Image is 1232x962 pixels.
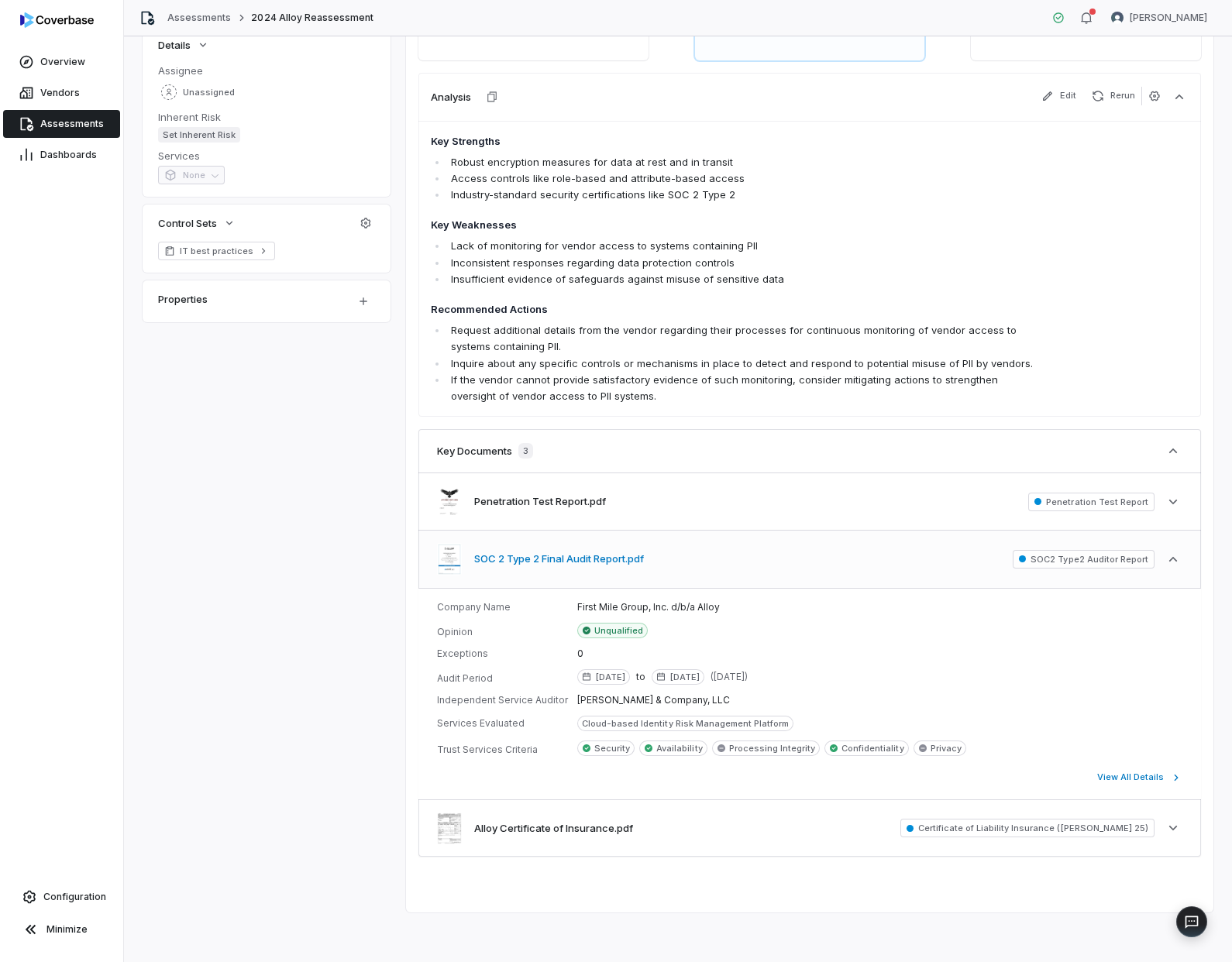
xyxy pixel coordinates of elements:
button: Control Sets [153,209,240,237]
span: Vendors [40,87,80,99]
dt: Services Evaluated [437,717,568,730]
dt: Inherent Risk [158,110,375,124]
span: Assessments [40,118,104,130]
li: Inquire about any specific controls or mechanisms in place to detect and respond to potential mis... [447,356,1037,372]
img: 623a54196ccd4a3ebb11500827f8752a.jpg [437,486,462,517]
li: Access controls like role-based and attribute-based access [447,170,1037,187]
a: Overview [3,48,120,76]
button: Minimize [6,914,117,945]
dt: Assignee [158,64,375,77]
dt: Exceptions [437,648,568,660]
dt: Opinion [437,626,568,638]
dt: Trust Services Criteria [437,744,568,756]
li: Insufficient evidence of safeguards against misuse of sensitive data [447,271,1037,287]
a: IT best practices [158,242,275,260]
dd: First Mile Group, Inc. d/b/a Alloy [577,601,1182,613]
span: Security [594,742,630,754]
span: Privacy [931,742,962,754]
a: Configuration [6,883,117,911]
span: IT best practices [180,245,253,257]
h4: Recommended Actions [431,302,1037,318]
dt: Services [158,149,375,163]
span: Unassigned [183,87,235,98]
button: View All Details [1093,764,1187,792]
span: [DATE] [577,669,630,685]
h3: Key Documents [437,444,512,458]
span: 3 [518,443,533,459]
h4: Key Strengths [431,134,1037,149]
span: to [636,671,645,683]
span: Confidentiality [841,742,903,754]
span: Set Inherent Risk [158,127,240,143]
button: Edit [1035,87,1082,105]
h4: Key Weaknesses [431,218,1037,233]
span: Details [158,38,191,52]
span: Dashboards [40,149,97,161]
li: Industry-standard security certifications like SOC 2 Type 2 [447,187,1037,203]
dt: Audit Period [437,672,568,685]
button: Details [153,31,214,59]
span: [DATE] [652,669,704,685]
span: Cloud-based Identity Risk Management Platform [577,716,793,731]
span: Unqualified [594,624,643,637]
dd: 0 [577,648,1182,660]
h3: Analysis [431,90,471,104]
a: Dashboards [3,141,120,169]
span: Availability [656,742,702,754]
li: Inconsistent responses regarding data protection controls [447,255,1037,271]
span: Overview [40,56,85,68]
img: logo-D7KZi-bG.svg [20,12,94,28]
span: Penetration Test Report [1028,493,1155,511]
a: Assessments [167,12,231,24]
li: Robust encryption measures for data at rest and in transit [447,154,1037,170]
span: [PERSON_NAME] [1130,12,1207,24]
button: Penetration Test Report.pdf [474,494,606,510]
img: 9a8a1f19c99545f89d44bfd7a29d0168.jpg [437,543,462,575]
span: Minimize [46,923,88,936]
span: Certificate of Liability Insurance ([PERSON_NAME] 25) [900,819,1155,837]
span: SOC2 Type2 Auditor Report [1013,550,1155,569]
button: SOC 2 Type 2 Final Audit Report.pdf [474,551,644,567]
img: 5fba14da34684b8b9a45321cdfc89fb9.jpg [437,813,462,844]
button: Rerun [1086,87,1141,105]
button: Daniel Aranibar avatar[PERSON_NAME] [1102,6,1217,29]
dt: Company Name [437,601,568,613]
a: Vendors [3,79,120,107]
dd: [PERSON_NAME] & Company, LLC [577,694,1182,706]
dt: Independent Service Auditor [437,694,568,706]
li: Lack of monitoring for vendor access to systems containing PII [447,238,1037,254]
button: Alloy Certificate of Insurance.pdf [474,821,633,837]
span: Processing Integrity [729,742,816,754]
span: Control Sets [158,216,217,230]
span: ( [DATE] ) [711,671,748,683]
span: Configuration [43,891,106,903]
span: 2024 Alloy Reassessment [251,12,373,24]
img: Daniel Aranibar avatar [1111,12,1124,24]
li: Request additional details from the vendor regarding their processes for continuous monitoring of... [447,322,1037,355]
li: If the vendor cannot provide satisfactory evidence of such monitoring, consider mitigating action... [447,372,1037,404]
a: Assessments [3,110,120,138]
